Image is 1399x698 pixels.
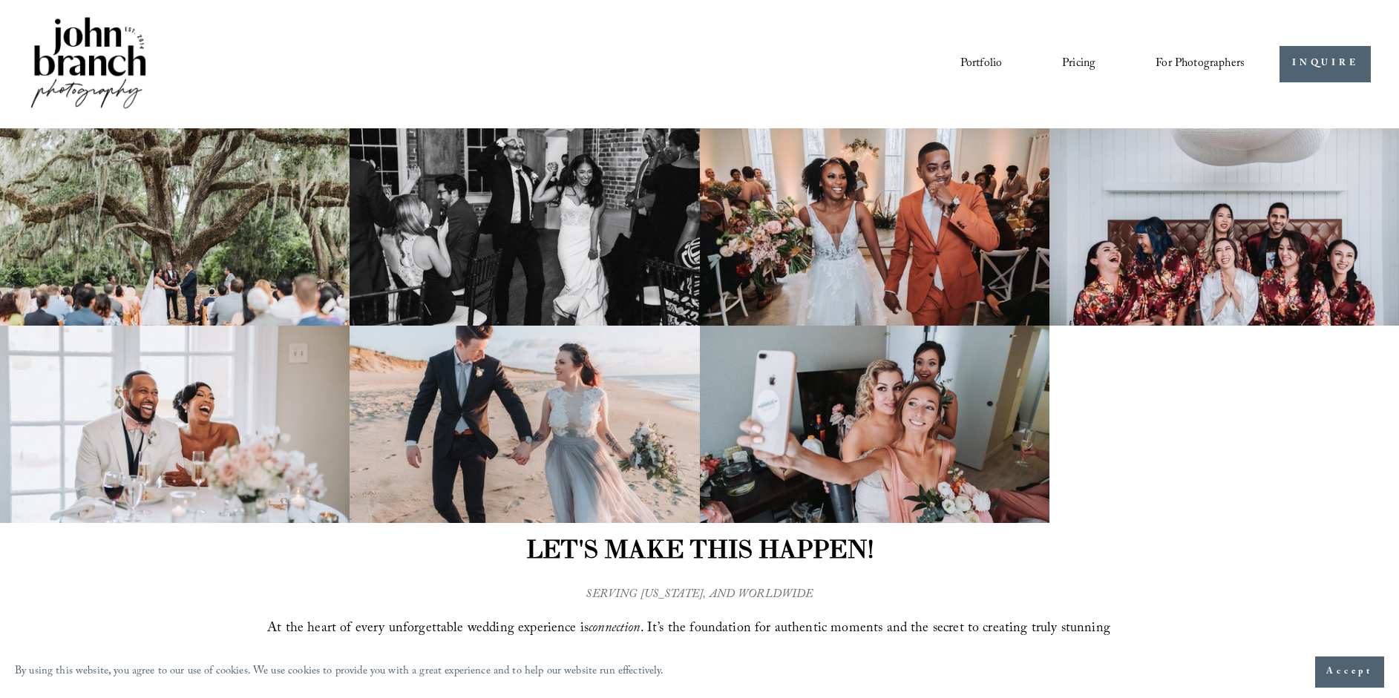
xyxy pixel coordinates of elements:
img: Three women taking a selfie in a room, dressed for a special occasion. The woman in front holds a... [700,326,1049,523]
a: INQUIRE [1280,46,1371,82]
span: For Photographers [1156,53,1245,76]
span: Accept [1326,665,1373,679]
img: Wedding couple holding hands on a beach, dressed in formal attire. [350,326,699,523]
img: John Branch IV Photography [28,14,148,114]
em: SERVING [US_STATE], AND WORLDWIDE [586,585,813,605]
img: Group of people wearing floral robes, smiling and laughing, seated on a bed with a large white la... [1049,128,1399,326]
a: Portfolio [960,51,1002,76]
strong: LET'S MAKE THIS HAPPEN! [526,533,874,564]
img: A bride and groom energetically entering a wedding reception with guests cheering and clapping, s... [350,128,699,326]
img: Bride and groom walking down the aisle in wedding attire, bride holding bouquet. [700,128,1049,326]
a: Pricing [1062,51,1095,76]
p: By using this website, you agree to our use of cookies. We use cookies to provide you with a grea... [15,662,664,683]
a: folder dropdown [1156,51,1245,76]
span: At the heart of every unforgettable wedding experience is . It’s the foundation for authentic mom... [267,618,1132,694]
em: connection [589,618,640,641]
button: Accept [1315,656,1384,688]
